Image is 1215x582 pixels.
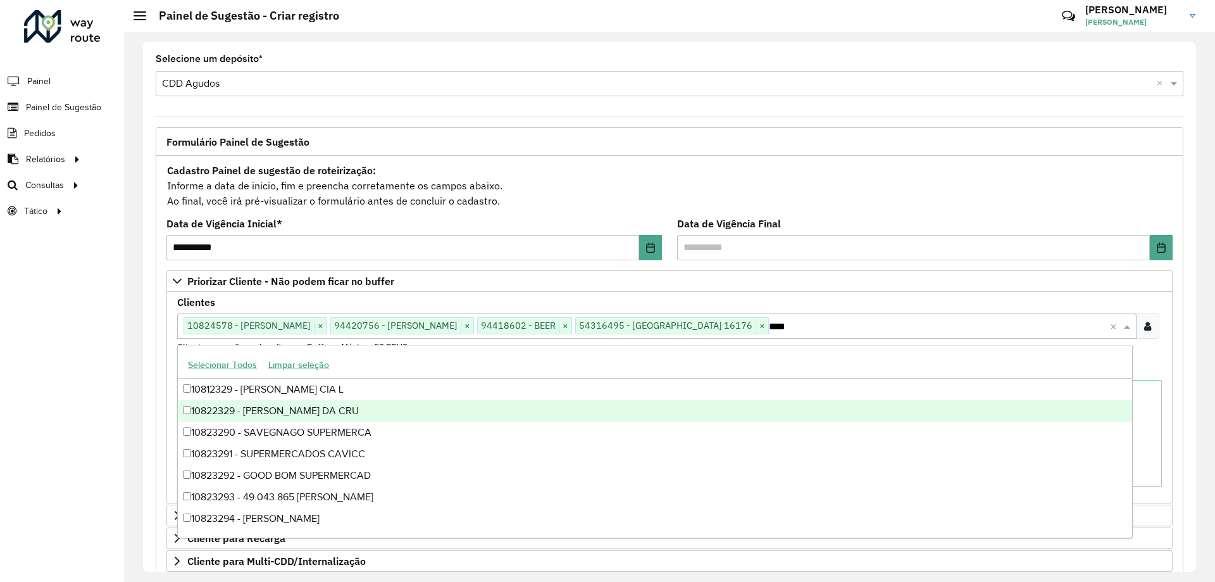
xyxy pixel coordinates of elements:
[1157,76,1168,91] span: Clear all
[178,443,1132,465] div: 10823291 - SUPERMERCADOS CAVICC
[26,101,101,114] span: Painel de Sugestão
[263,355,335,375] button: Limpar seleção
[146,9,339,23] h2: Painel de Sugestão - Criar registro
[187,276,394,286] span: Priorizar Cliente - Não podem ficar no buffer
[559,319,571,334] span: ×
[167,164,376,177] strong: Cadastro Painel de sugestão de roteirização:
[166,292,1173,503] div: Priorizar Cliente - Não podem ficar no buffer
[576,318,756,333] span: 54316495 - [GEOGRAPHIC_DATA] 16176
[1150,235,1173,260] button: Choose Date
[178,422,1132,443] div: 10823290 - SAVEGNAGO SUPERMERCA
[461,319,473,334] span: ×
[1085,4,1180,16] h3: [PERSON_NAME]
[166,528,1173,549] a: Cliente para Recarga
[156,51,263,66] label: Selecione um depósito
[24,205,47,218] span: Tático
[314,319,327,334] span: ×
[478,318,559,333] span: 94418602 - BEER
[1055,3,1082,30] a: Contato Rápido
[27,75,51,88] span: Painel
[26,153,65,166] span: Relatórios
[178,379,1132,400] div: 10812329 - [PERSON_NAME] CIA L
[25,179,64,192] span: Consultas
[166,550,1173,572] a: Cliente para Multi-CDD/Internalização
[178,508,1132,529] div: 10823294 - [PERSON_NAME]
[166,137,309,147] span: Formulário Painel de Sugestão
[166,162,1173,209] div: Informe a data de inicio, fim e preencha corretamente os campos abaixo. Ao final, você irá pré-vi...
[24,127,56,140] span: Pedidos
[177,345,1133,538] ng-dropdown-panel: Options list
[177,294,215,310] label: Clientes
[182,355,263,375] button: Selecionar Todos
[187,556,366,566] span: Cliente para Multi-CDD/Internalização
[166,270,1173,292] a: Priorizar Cliente - Não podem ficar no buffer
[1085,16,1180,28] span: [PERSON_NAME]
[178,465,1132,486] div: 10823292 - GOOD BOM SUPERMERCAD
[178,529,1132,551] div: 10823295 - 50.589.395 CASSIA RO
[331,318,461,333] span: 94420756 - [PERSON_NAME]
[177,341,408,353] small: Clientes que não podem ficar no Buffer – Máximo 50 PDVS
[756,319,768,334] span: ×
[639,235,662,260] button: Choose Date
[166,505,1173,526] a: Preservar Cliente - Devem ficar no buffer, não roteirizar
[184,318,314,333] span: 10824578 - [PERSON_NAME]
[178,400,1132,422] div: 10822329 - [PERSON_NAME] DA CRU
[187,533,285,543] span: Cliente para Recarga
[178,486,1132,508] div: 10823293 - 49.043.865 [PERSON_NAME]
[677,216,781,231] label: Data de Vigência Final
[1110,319,1121,334] span: Clear all
[166,216,282,231] label: Data de Vigência Inicial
